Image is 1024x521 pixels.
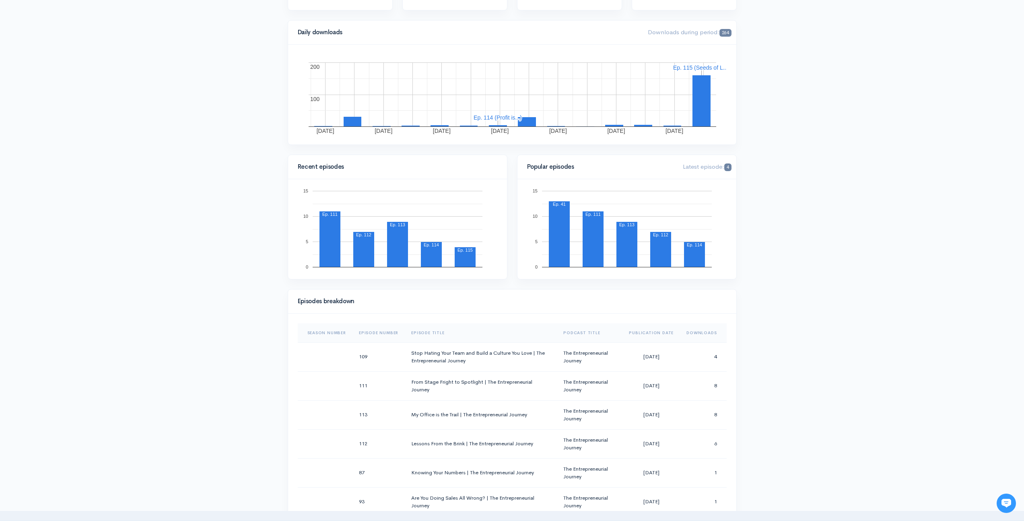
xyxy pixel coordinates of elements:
td: 1 [680,458,726,487]
th: Sort column [405,323,557,343]
td: [DATE] [622,487,680,516]
text: [DATE] [375,128,392,134]
span: 264 [719,29,731,37]
text: 10 [303,214,308,219]
text: 0 [535,265,537,269]
td: From Stage Fright to Spotlight | The Entrepreneurial Journey [405,371,557,400]
td: The Entrepreneurial Journey [557,371,622,400]
td: 1 [680,487,726,516]
text: [DATE] [607,128,625,134]
text: [DATE] [549,128,567,134]
text: Ep. 113 [619,222,635,227]
span: Downloads during period: [648,28,731,36]
text: 200 [310,64,320,70]
td: 87 [352,458,405,487]
td: The Entrepreneurial Journey [557,487,622,516]
text: 10 [532,214,537,219]
text: Ep. 112 [653,232,668,237]
text: Ep. 115 [457,248,473,252]
text: Ep. 111 [585,212,601,217]
td: The Entrepreneurial Journey [557,400,622,429]
h4: Popular episodes [527,163,674,170]
h2: Just let us know if you need anything and we'll be happy to help! 🙂 [12,54,149,92]
h4: Daily downloads [298,29,639,36]
td: The Entrepreneurial Journey [557,342,622,371]
text: [DATE] [665,128,683,134]
text: Ep. 111 [322,212,338,217]
text: 15 [303,188,308,193]
text: Ep. 112 [356,232,371,237]
text: Ep. 41 [553,202,566,207]
td: 8 [680,371,726,400]
button: New conversation [12,107,148,123]
text: [DATE] [433,128,450,134]
p: Find an answer quickly [11,138,150,148]
text: Ep. 114 [424,242,439,247]
svg: A chart. [527,189,727,269]
td: The Entrepreneurial Journey [557,458,622,487]
iframe: gist-messenger-bubble-iframe [997,494,1016,513]
td: 8 [680,400,726,429]
td: [DATE] [622,458,680,487]
td: [DATE] [622,371,680,400]
td: 93 [352,487,405,516]
td: 113 [352,400,405,429]
text: 5 [305,239,308,244]
text: Ep. 113 [390,222,405,227]
td: 112 [352,429,405,458]
svg: A chart. [298,189,497,269]
text: 15 [532,188,537,193]
td: 4 [680,342,726,371]
text: 0 [305,265,308,269]
text: 100 [310,96,320,102]
text: Ep. 115 (Seeds of L...) [673,64,729,71]
td: [DATE] [622,342,680,371]
td: Are You Doing Sales All Wrong? | The Entrepreneurial Journey [405,487,557,516]
td: 109 [352,342,405,371]
th: Sort column [622,323,680,343]
td: 111 [352,371,405,400]
td: [DATE] [622,429,680,458]
span: New conversation [52,112,97,118]
td: Lessons From the Brink | The Entrepreneurial Journey [405,429,557,458]
td: Stop Hating Your Team and Build a Culture You Love | The Entrepreneurial Journey [405,342,557,371]
h4: Episodes breakdown [298,298,722,305]
input: Search articles [23,151,144,167]
span: Latest episode: [683,163,731,170]
td: Knowing Your Numbers | The Entrepreneurial Journey [405,458,557,487]
text: [DATE] [316,128,334,134]
th: Sort column [557,323,622,343]
text: 5 [535,239,537,244]
text: Ep. 114 (Profit is...) [474,114,522,121]
td: [DATE] [622,400,680,429]
h4: Recent episodes [298,163,492,170]
text: Ep. 114 [687,242,702,247]
td: My Office is the Trail | The Entrepreneurial Journey [405,400,557,429]
svg: A chart. [298,54,727,135]
th: Sort column [680,323,726,343]
span: 4 [724,163,731,171]
text: [DATE] [491,128,509,134]
td: 6 [680,429,726,458]
th: Sort column [298,323,352,343]
th: Sort column [352,323,405,343]
h1: Hi 👋 [12,39,149,52]
td: The Entrepreneurial Journey [557,429,622,458]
